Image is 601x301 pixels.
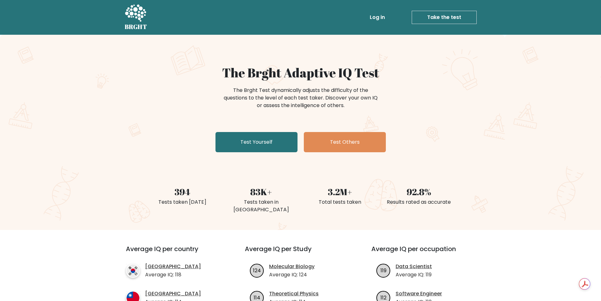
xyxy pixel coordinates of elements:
[304,185,376,198] div: 3.2M+
[147,198,218,206] div: Tests taken [DATE]
[226,185,297,198] div: 83K+
[125,3,147,32] a: BRGHT
[222,87,380,109] div: The Brght Test dynamically adjusts the difficulty of the questions to the level of each test take...
[396,271,432,279] p: Average IQ: 119
[145,263,201,270] a: [GEOGRAPHIC_DATA]
[145,290,201,298] a: [GEOGRAPHIC_DATA]
[269,290,319,298] a: Theoretical Physics
[269,263,315,270] a: Molecular Biology
[371,245,483,260] h3: Average IQ per occupation
[396,263,432,270] a: Data Scientist
[145,271,201,279] p: Average IQ: 118
[226,198,297,214] div: Tests taken in [GEOGRAPHIC_DATA]
[304,198,376,206] div: Total tests taken
[304,132,386,152] a: Test Others
[412,11,477,24] a: Take the test
[380,294,386,301] text: 112
[126,264,140,278] img: country
[269,271,315,279] p: Average IQ: 124
[126,245,222,260] h3: Average IQ per country
[367,11,387,24] a: Log in
[245,245,356,260] h3: Average IQ per Study
[380,267,386,274] text: 119
[147,185,218,198] div: 394
[396,290,442,298] a: Software Engineer
[254,294,260,301] text: 114
[383,198,455,206] div: Results rated as accurate
[147,65,455,80] h1: The Brght Adaptive IQ Test
[215,132,298,152] a: Test Yourself
[125,23,147,31] h5: BRGHT
[383,185,455,198] div: 92.8%
[253,267,261,274] text: 124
